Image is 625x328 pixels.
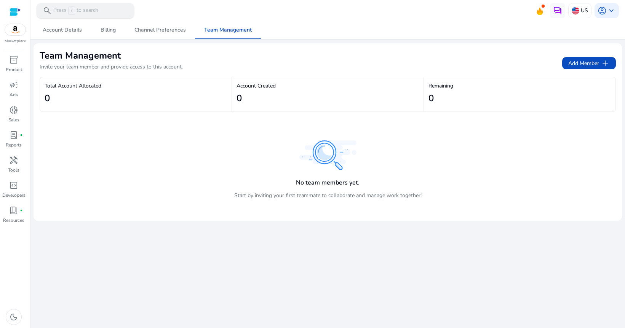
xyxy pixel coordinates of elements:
[568,59,610,68] span: Add Member
[9,131,18,140] span: lab_profile
[572,7,579,14] img: us.svg
[598,6,607,15] span: account_circle
[299,140,356,170] img: no_search_result_found.svg
[68,6,75,15] span: /
[601,59,610,68] span: add
[296,179,360,186] h4: No team members yet.
[10,91,18,98] p: Ads
[43,6,52,15] span: search
[5,24,26,35] img: amazon.svg
[428,82,611,90] p: Remaining
[607,6,616,15] span: keyboard_arrow_down
[237,93,242,104] h2: 0
[9,181,18,190] span: code_blocks
[134,27,186,33] span: Channel Preferences
[53,6,98,15] p: Press to search
[40,63,183,71] p: Invite your team member and provide access to this account.
[428,93,434,104] h2: 0
[3,217,24,224] p: Resources
[9,156,18,165] span: handyman
[204,27,252,33] span: Team Management
[43,27,82,33] span: Account Details
[45,93,50,104] h2: 0
[9,105,18,115] span: donut_small
[8,167,19,174] p: Tools
[234,191,422,199] p: Start by inviting your first teammate to collaborate and manage work together!
[9,206,18,215] span: book_4
[45,82,227,90] p: Total Account Allocated
[8,116,19,123] p: Sales
[20,209,23,212] span: fiber_manual_record
[9,80,18,89] span: campaign
[2,192,26,199] p: Developers
[40,49,183,62] h2: Team Management
[237,82,419,90] p: Account Created
[101,27,116,33] span: Billing
[9,312,18,322] span: dark_mode
[581,4,588,17] p: US
[20,134,23,137] span: fiber_manual_record
[6,66,22,73] p: Product
[562,57,616,69] button: Add Memberadd
[9,55,18,64] span: inventory_2
[5,38,26,44] p: Marketplace
[6,142,22,148] p: Reports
